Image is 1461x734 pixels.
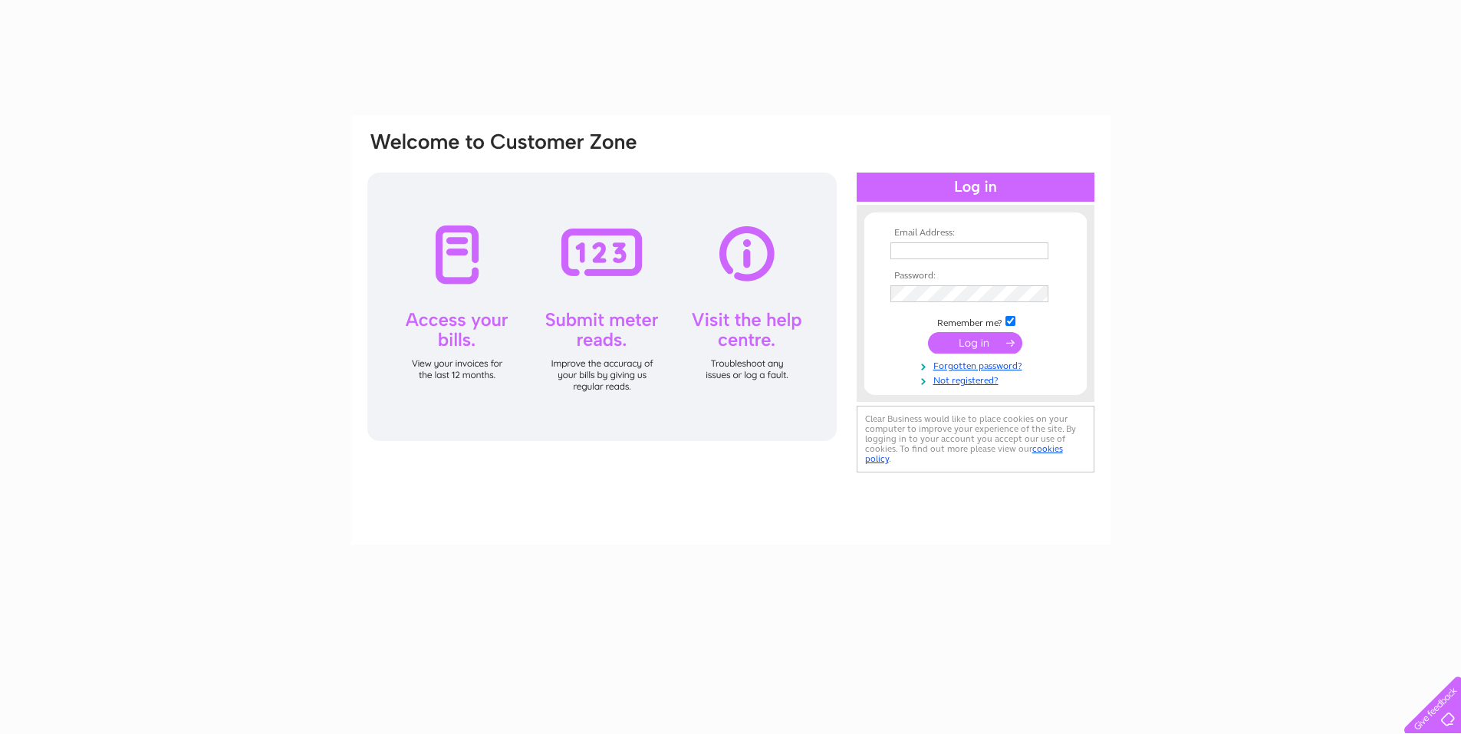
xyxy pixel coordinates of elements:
[887,271,1064,281] th: Password:
[890,357,1064,372] a: Forgotten password?
[928,332,1022,354] input: Submit
[887,314,1064,329] td: Remember me?
[857,406,1094,472] div: Clear Business would like to place cookies on your computer to improve your experience of the sit...
[890,372,1064,387] a: Not registered?
[865,443,1063,464] a: cookies policy
[887,228,1064,239] th: Email Address:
